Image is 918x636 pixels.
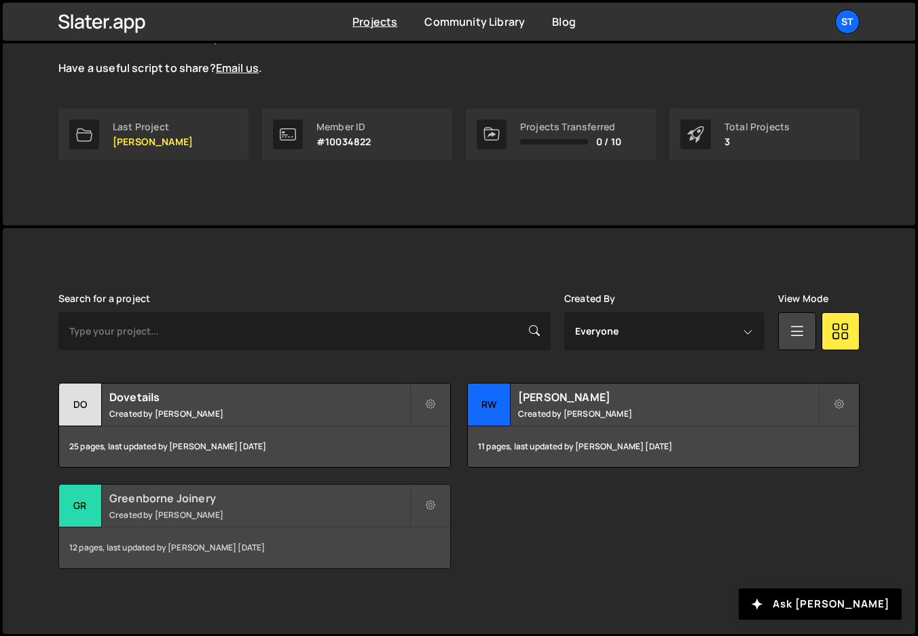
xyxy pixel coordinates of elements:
[59,384,102,426] div: Do
[552,14,576,29] a: Blog
[724,121,790,132] div: Total Projects
[59,527,450,568] div: 12 pages, last updated by [PERSON_NAME] [DATE]
[468,426,859,467] div: 11 pages, last updated by [PERSON_NAME] [DATE]
[109,491,409,506] h2: Greenborne Joinery
[113,121,193,132] div: Last Project
[58,293,150,304] label: Search for a project
[59,426,450,467] div: 25 pages, last updated by [PERSON_NAME] [DATE]
[724,136,790,147] p: 3
[58,312,551,350] input: Type your project...
[352,14,397,29] a: Projects
[59,485,102,527] div: Gr
[216,60,259,75] a: Email us
[467,383,860,468] a: RW [PERSON_NAME] Created by [PERSON_NAME] 11 pages, last updated by [PERSON_NAME] [DATE]
[424,14,525,29] a: Community Library
[778,293,828,304] label: View Mode
[739,588,902,620] button: Ask [PERSON_NAME]
[468,384,511,426] div: RW
[596,136,621,147] span: 0 / 10
[58,484,451,569] a: Gr Greenborne Joinery Created by [PERSON_NAME] 12 pages, last updated by [PERSON_NAME] [DATE]
[518,408,818,419] small: Created by [PERSON_NAME]
[58,109,249,160] a: Last Project [PERSON_NAME]
[316,121,371,132] div: Member ID
[109,408,409,419] small: Created by [PERSON_NAME]
[564,293,616,304] label: Created By
[109,390,409,405] h2: Dovetails
[109,509,409,521] small: Created by [PERSON_NAME]
[518,390,818,405] h2: [PERSON_NAME]
[316,136,371,147] p: #10034822
[113,136,193,147] p: [PERSON_NAME]
[58,15,547,76] p: The is live and growing. Explore the curated scripts to solve common Webflow issues with JavaScri...
[58,383,451,468] a: Do Dovetails Created by [PERSON_NAME] 25 pages, last updated by [PERSON_NAME] [DATE]
[835,10,860,34] a: St
[520,121,621,132] div: Projects Transferred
